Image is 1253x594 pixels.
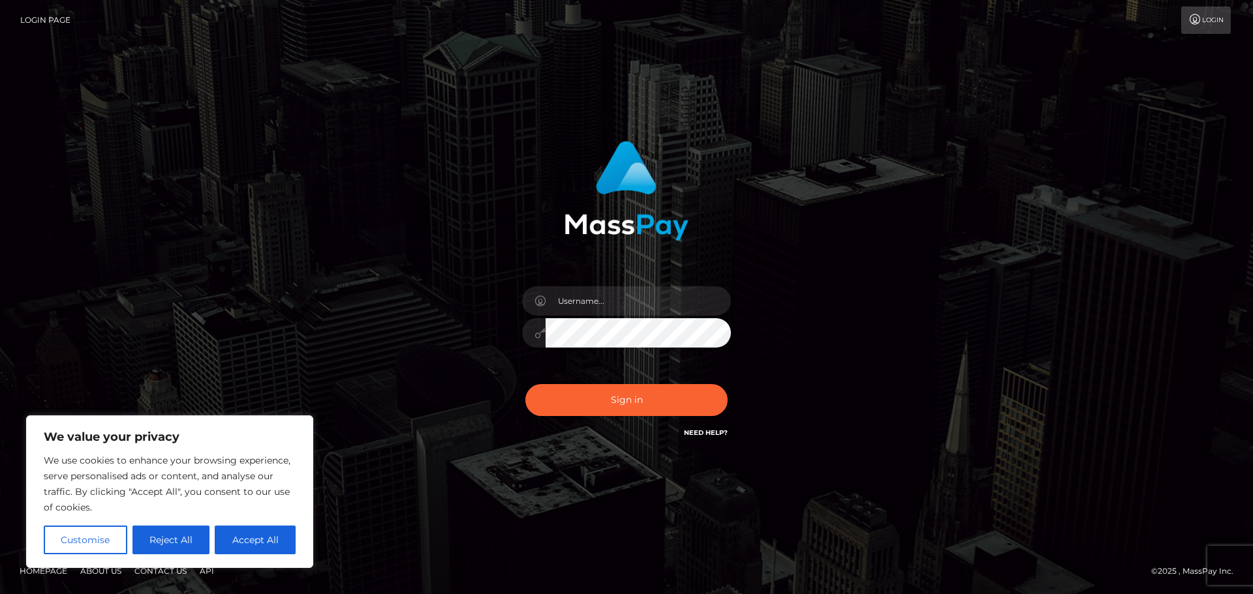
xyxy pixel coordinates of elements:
[44,429,296,445] p: We value your privacy
[20,7,70,34] a: Login Page
[546,286,731,316] input: Username...
[26,415,313,568] div: We value your privacy
[684,428,728,437] a: Need Help?
[525,384,728,416] button: Sign in
[565,141,688,241] img: MassPay Login
[1181,7,1231,34] a: Login
[44,526,127,554] button: Customise
[132,526,210,554] button: Reject All
[75,561,127,581] a: About Us
[129,561,192,581] a: Contact Us
[194,561,219,581] a: API
[215,526,296,554] button: Accept All
[1151,564,1243,578] div: © 2025 , MassPay Inc.
[14,561,72,581] a: Homepage
[44,453,296,515] p: We use cookies to enhance your browsing experience, serve personalised ads or content, and analys...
